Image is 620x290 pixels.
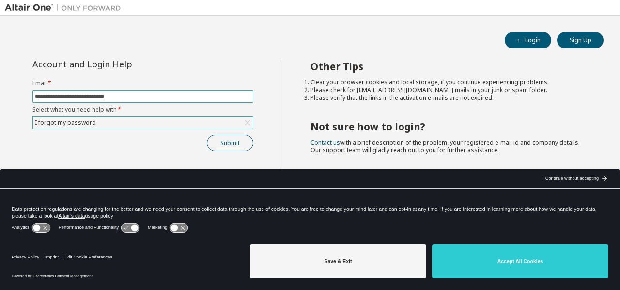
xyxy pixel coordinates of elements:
button: Submit [207,135,253,151]
span: with a brief description of the problem, your registered e-mail id and company details. Our suppo... [310,138,580,154]
li: Please verify that the links in the activation e-mails are not expired. [310,94,587,102]
label: Select what you need help with [32,106,253,113]
h2: Other Tips [310,60,587,73]
li: Clear your browser cookies and local storage, if you continue experiencing problems. [310,79,587,86]
h2: Not sure how to login? [310,120,587,133]
img: Altair One [5,3,126,13]
label: Email [32,80,253,87]
button: Login [505,32,551,48]
div: Account and Login Help [32,60,209,68]
div: I forgot my password [33,117,97,128]
li: Please check for [EMAIL_ADDRESS][DOMAIN_NAME] mails in your junk or spam folder. [310,86,587,94]
div: I forgot my password [33,117,253,129]
button: Sign Up [557,32,604,48]
a: Contact us [310,138,340,146]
